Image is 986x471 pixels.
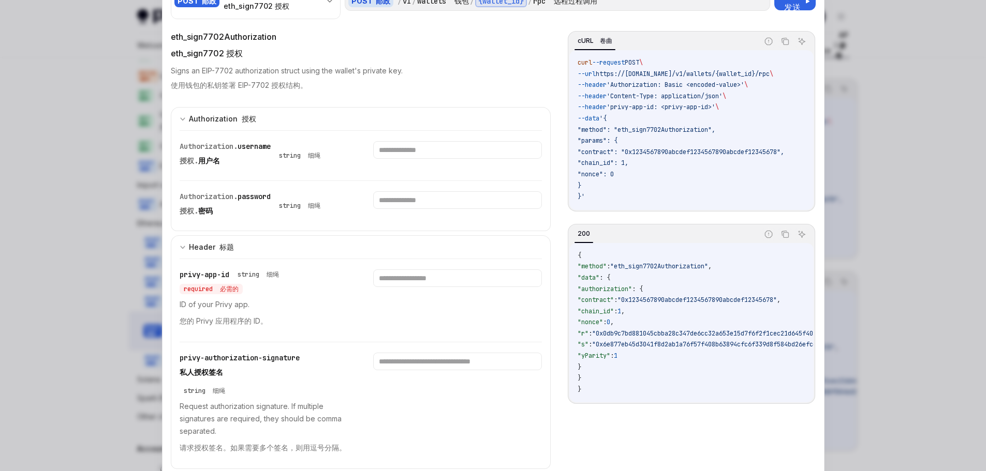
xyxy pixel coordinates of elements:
[607,318,610,326] span: 0
[180,298,348,331] p: ID of your Privy app.
[596,70,770,78] span: https://[DOMAIN_NAME]/v1/wallets/{wallet_id}/rpc
[578,262,607,270] span: "method"
[180,400,348,458] p: Request authorization signature. If multiple signatures are required, they should be comma separa...
[180,206,198,216] span: 授权.
[171,235,551,259] button: expand input section
[610,262,708,270] span: "eth_sign7702Authorization"
[610,352,614,360] span: :
[180,284,243,294] div: required
[607,92,723,100] span: 'Content-Type: application/json'
[180,192,238,201] span: Authorization.
[762,227,775,241] button: Report incorrect code
[578,352,610,360] span: "yParity"
[171,31,551,64] div: eth_sign7702Authorization
[708,262,712,270] span: ,
[588,329,592,338] span: :
[238,192,271,201] span: password
[777,296,781,304] span: ,
[578,274,599,282] span: "data"
[242,114,256,123] font: 授权
[578,136,617,145] span: "params": {
[575,35,615,47] div: cURL
[180,191,325,220] div: Authorization.password
[220,285,239,293] font: 必需的
[578,103,607,111] span: --header
[578,170,614,178] span: "nonce": 0
[578,318,603,326] span: "nonce"
[578,114,599,123] span: --data
[189,113,256,125] div: Authorization
[198,206,213,216] span: 密码
[578,363,581,371] span: }
[578,58,592,67] span: curl
[238,270,279,279] div: string
[723,92,726,100] span: \
[238,142,271,151] span: username
[578,159,628,167] span: "chain_id": 1,
[198,156,220,165] span: 用户名
[588,340,592,348] span: :
[578,92,607,100] span: --header
[578,251,581,260] span: {
[617,307,621,315] span: 1
[617,296,777,304] span: "0x1234567890abcdef1234567890abcdef12345678"
[180,156,198,165] span: 授权.
[607,262,610,270] span: :
[180,368,223,377] font: 私人授权签名
[715,103,719,111] span: \
[578,307,614,315] span: "chain_id"
[308,151,320,160] font: 细绳
[639,58,643,67] span: \
[600,37,612,44] font: 卷曲
[184,387,225,395] div: string
[578,329,588,338] span: "r"
[578,374,581,382] span: }
[778,35,792,48] button: Copy the contents from the code block
[578,296,614,304] span: "contract"
[171,66,403,95] p: Signs an EIP-7702 authorization struct using the wallet's private key.
[213,387,225,395] font: 细绳
[189,241,234,253] div: Header
[599,274,610,282] span: : {
[578,385,581,393] span: }
[778,227,792,241] button: Copy the contents from the code block
[180,353,348,396] div: privy-authorization-signature
[744,81,748,89] span: \
[607,81,744,89] span: 'Authorization: Basic <encoded-value>'
[308,202,320,210] font: 细绳
[180,270,229,279] span: privy-app-id
[578,192,585,201] span: }'
[578,70,596,78] span: --url
[180,269,348,294] div: privy-app-id
[762,35,775,48] button: Report incorrect code
[180,316,268,325] font: 您的 Privy 应用程序的 ID。
[171,81,307,89] font: 使用钱包的私钥签署 EIP-7702 授权结构。
[578,340,588,348] span: "s"
[784,2,801,12] font: 发送
[578,148,784,156] span: "contract": "0x1234567890abcdef1234567890abcdef12345678",
[610,318,614,326] span: ,
[575,227,593,240] div: 200
[171,107,551,130] button: expand input section
[592,340,838,348] span: "0x6e877eb45d3041f8d2ab1a76f57f408b63894cfc6f339d8f584bd26efceae308"
[592,58,625,67] span: --request
[603,318,607,326] span: :
[614,352,617,360] span: 1
[219,242,234,251] font: 标题
[279,151,320,160] div: string
[224,2,289,10] font: eth_sign7702 授权
[279,202,320,210] div: string
[614,307,617,315] span: :
[795,35,808,48] button: Ask AI
[795,227,808,241] button: Ask AI
[632,285,643,293] span: : {
[578,126,715,134] span: "method": "eth_sign7702Authorization",
[267,270,279,279] font: 细绳
[770,70,773,78] span: \
[180,141,325,170] div: Authorization.username
[578,81,607,89] span: --header
[625,58,639,67] span: POST
[578,285,632,293] span: "authorization"
[592,329,838,338] span: "0x0db9c7bd881045cbba28c347de6cc32a653e15d7f6f2f1cec21d645f402a6419"
[578,181,581,190] span: }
